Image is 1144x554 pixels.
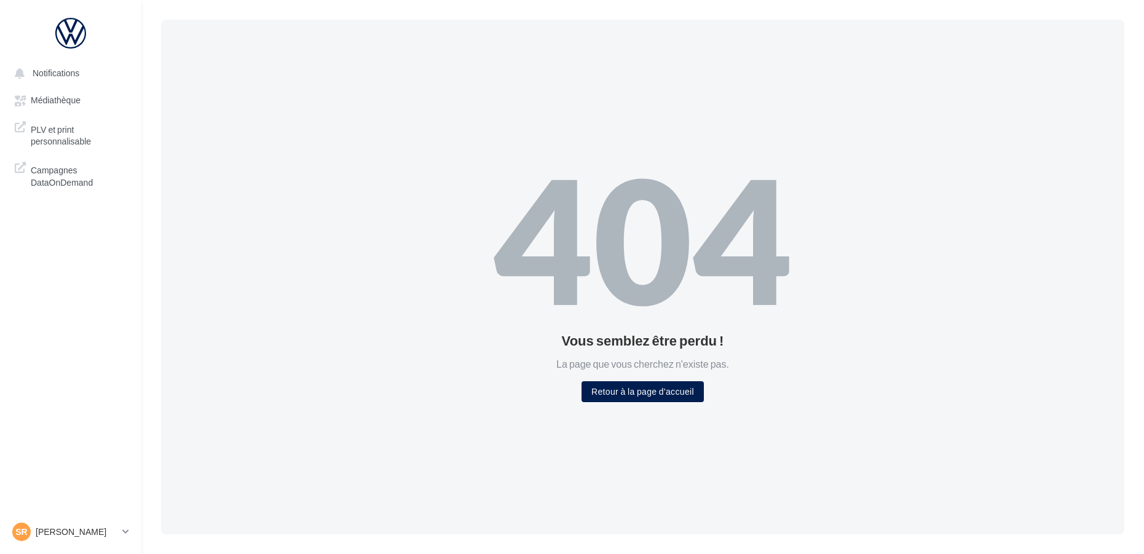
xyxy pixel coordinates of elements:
[33,68,79,78] span: Notifications
[494,357,792,371] div: La page que vous cherchez n'existe pas.
[31,162,127,188] span: Campagnes DataOnDemand
[36,526,117,538] p: [PERSON_NAME]
[10,520,132,544] a: SR [PERSON_NAME]
[582,381,704,402] button: Retour à la page d'accueil
[494,152,792,324] div: 404
[15,526,27,538] span: SR
[7,116,134,152] a: PLV et print personnalisable
[31,95,81,106] span: Médiathèque
[7,61,129,84] button: Notifications
[494,334,792,347] div: Vous semblez être perdu !
[7,157,134,193] a: Campagnes DataOnDemand
[31,121,127,148] span: PLV et print personnalisable
[7,89,134,111] a: Médiathèque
